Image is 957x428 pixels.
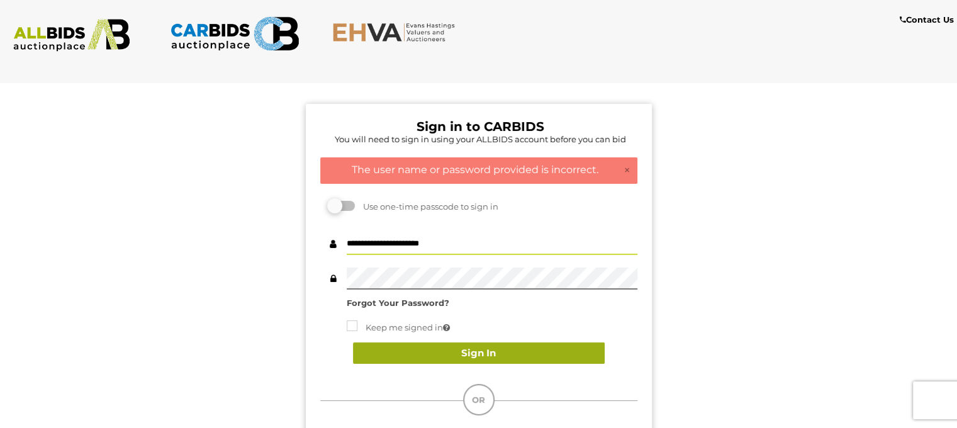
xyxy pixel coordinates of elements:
[347,320,450,335] label: Keep me signed in
[327,164,630,176] h4: The user name or password provided is incorrect.
[463,384,495,415] div: OR
[900,14,954,25] b: Contact Us
[417,119,544,134] b: Sign in to CARBIDS
[624,164,630,177] a: ×
[347,298,449,308] a: Forgot Your Password?
[7,19,137,52] img: ALLBIDS.com.au
[357,201,498,211] span: Use one-time passcode to sign in
[353,342,605,364] button: Sign In
[332,22,462,42] img: EHVA.com.au
[323,135,637,144] h5: You will need to sign in using your ALLBIDS account before you can bid
[170,13,299,55] img: CARBIDS.com.au
[900,13,957,27] a: Contact Us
